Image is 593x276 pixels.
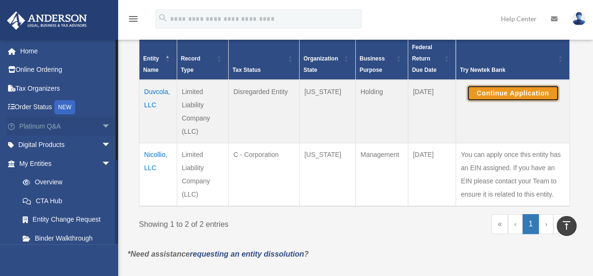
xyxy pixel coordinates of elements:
[128,13,139,25] i: menu
[13,210,120,229] a: Entity Change Request
[456,38,570,80] th: Try Newtek Bank : Activate to sort
[303,55,338,73] span: Organization State
[4,11,90,30] img: Anderson Advisors Platinum Portal
[158,13,168,23] i: search
[139,143,177,207] td: Nicollio, LLC
[128,17,139,25] a: menu
[139,80,177,143] td: Duvcola, LLC
[7,136,125,155] a: Digital Productsarrow_drop_down
[143,55,159,73] span: Entity Name
[508,214,523,234] a: Previous
[102,154,120,173] span: arrow_drop_down
[102,117,120,136] span: arrow_drop_down
[181,55,200,73] span: Record Type
[355,143,408,207] td: Management
[360,55,385,73] span: Business Purpose
[102,136,120,155] span: arrow_drop_down
[228,80,299,143] td: Disregarded Entity
[7,60,125,79] a: Online Ordering
[557,216,576,236] a: vertical_align_top
[7,98,125,117] a: Order StatusNEW
[355,80,408,143] td: Holding
[355,38,408,80] th: Business Purpose: Activate to sort
[13,173,116,192] a: Overview
[7,154,120,173] a: My Entitiesarrow_drop_down
[13,191,120,210] a: CTA Hub
[299,143,355,207] td: [US_STATE]
[228,38,299,80] th: Tax Status: Activate to sort
[561,220,572,231] i: vertical_align_top
[523,214,539,234] a: 1
[572,12,586,26] img: User Pic
[7,117,125,136] a: Platinum Q&Aarrow_drop_down
[460,64,555,76] div: Try Newtek Bank
[139,214,347,231] div: Showing 1 to 2 of 2 entries
[467,85,559,101] button: Continue Application
[54,100,75,114] div: NEW
[299,80,355,143] td: [US_STATE]
[7,79,125,98] a: Tax Organizers
[177,38,228,80] th: Record Type: Activate to sort
[228,143,299,207] td: C - Corporation
[491,214,508,234] a: First
[190,250,304,258] a: requesting an entity dissolution
[456,143,570,207] td: You can apply once this entity has an EIN assigned. If you have an EIN please contact your Team t...
[139,38,177,80] th: Entity Name: Activate to invert sorting
[408,38,456,80] th: Federal Return Due Date: Activate to sort
[13,229,120,248] a: Binder Walkthrough
[7,42,125,60] a: Home
[553,214,570,234] a: Last
[177,80,228,143] td: Limited Liability Company (LLC)
[412,44,437,73] span: Federal Return Due Date
[408,143,456,207] td: [DATE]
[177,143,228,207] td: Limited Liability Company (LLC)
[299,38,355,80] th: Organization State: Activate to sort
[232,67,261,73] span: Tax Status
[539,214,553,234] a: Next
[128,250,309,258] em: *Need assistance ?
[408,80,456,143] td: [DATE]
